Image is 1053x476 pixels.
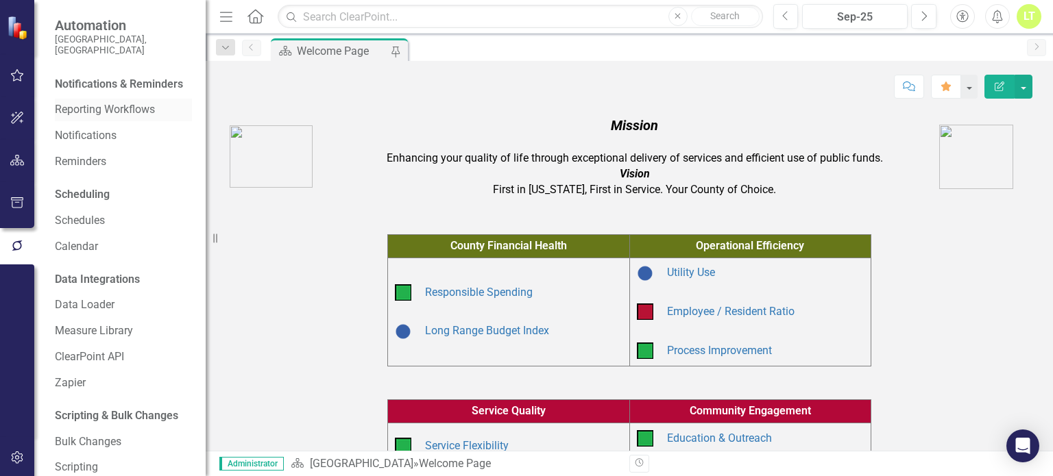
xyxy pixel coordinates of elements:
img: On Target [395,438,411,454]
span: Administrator [219,457,284,471]
div: Data Integrations [55,272,140,288]
span: Service Quality [472,404,546,417]
span: Operational Efficiency [696,239,804,252]
div: Welcome Page [419,457,491,470]
img: Baselining [637,265,653,281]
img: AA%20logo.png [939,125,1013,189]
a: Employee / Resident Ratio [667,305,795,318]
div: Welcome Page [297,42,387,60]
a: [GEOGRAPHIC_DATA] [310,457,413,470]
a: Utility Use [667,266,715,279]
em: Mission [611,117,658,134]
span: Automation [55,17,192,34]
small: [GEOGRAPHIC_DATA], [GEOGRAPHIC_DATA] [55,34,192,56]
a: Education & Outreach [667,431,772,444]
img: On Target [395,284,411,301]
span: Community Engagement [690,404,811,417]
div: » [291,456,619,472]
span: Search [710,10,740,21]
a: Responsible Spending [425,286,533,299]
a: Process Improvement [667,344,772,357]
a: Reminders [55,154,192,170]
button: LT [1017,4,1041,29]
img: AC_Logo.png [230,125,313,188]
a: Zapier [55,375,192,391]
input: Search ClearPoint... [278,5,762,29]
a: Notifications [55,128,192,144]
a: ClearPoint API [55,349,192,365]
div: Scripting & Bulk Changes [55,408,178,424]
div: Notifications & Reminders [55,77,183,92]
a: Reporting Workflows [55,102,192,118]
a: Long Range Budget Index [425,324,549,337]
a: Scripting [55,460,192,475]
button: Sep-25 [802,4,908,29]
a: Bulk Changes [55,434,192,450]
a: Calendar [55,239,192,255]
td: Enhancing your quality of life through exceptional delivery of services and efficient use of publ... [334,112,936,201]
a: Data Loader [55,297,192,313]
a: Measure Library [55,323,192,339]
em: Vision [620,167,650,180]
img: Below Plan [637,303,653,320]
div: Open Intercom Messenger [1006,429,1039,462]
span: County Financial Health [450,239,567,252]
button: Search [691,7,760,26]
div: Sep-25 [807,9,903,25]
img: On Target [637,430,653,447]
img: On Target [637,342,653,359]
a: Schedules [55,213,192,229]
img: Baselining [395,323,411,340]
div: Scheduling [55,187,110,203]
a: Service Flexibility [425,439,509,452]
img: ClearPoint Strategy [7,15,31,39]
